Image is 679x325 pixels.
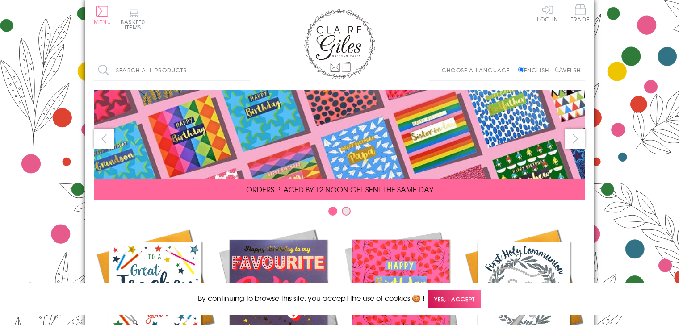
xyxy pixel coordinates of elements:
button: Basket0 items [121,7,145,30]
p: Choose a language: [442,66,516,74]
button: Carousel Page 2 [342,207,351,216]
button: Carousel Page 1 (Current Slide) [328,207,337,216]
div: Carousel Pagination [94,206,585,220]
input: Search [241,60,250,80]
input: Welsh [555,67,561,72]
button: prev [94,129,114,149]
button: Menu [94,6,111,25]
span: Yes, I accept [428,290,481,308]
span: Menu [94,18,111,26]
span: ORDERS PLACED BY 12 NOON GET SENT THE SAME DAY [246,184,433,195]
label: Welsh [555,66,581,74]
input: Search all products [94,60,250,80]
a: Trade [571,4,590,24]
span: 0 items [125,18,145,31]
span: Trade [571,4,590,22]
button: next [565,129,585,149]
label: English [518,66,553,74]
a: Log In [537,4,558,22]
input: English [518,67,524,72]
img: Claire Giles Greetings Cards [304,9,375,79]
